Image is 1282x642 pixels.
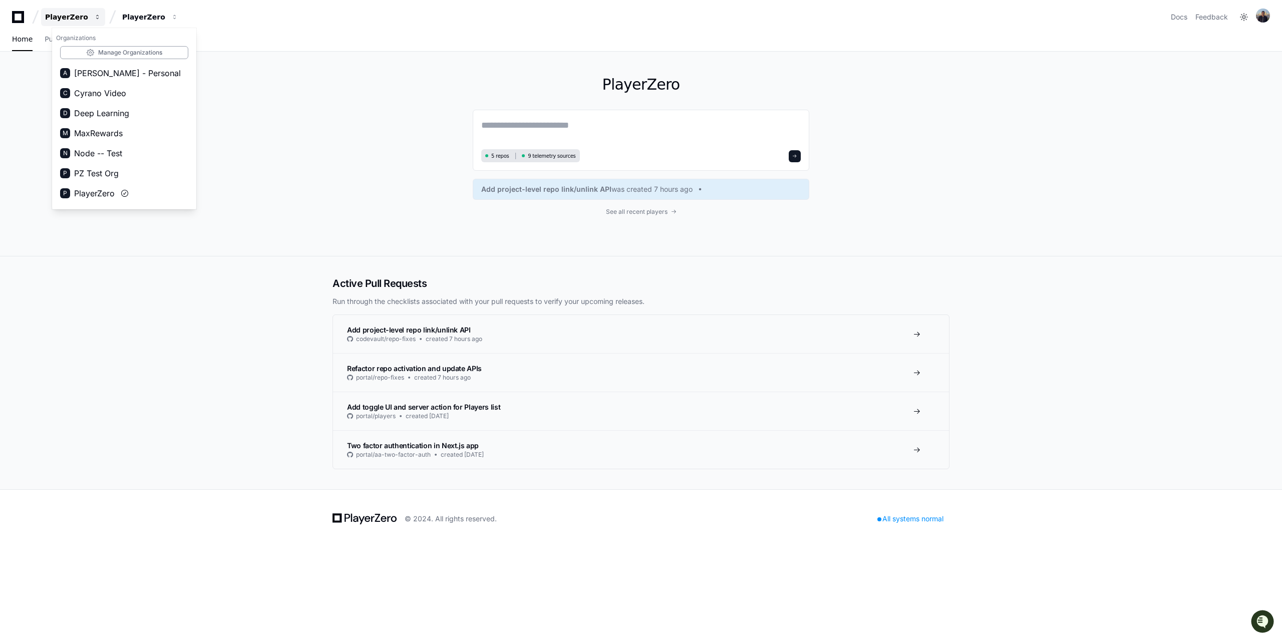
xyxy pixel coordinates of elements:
[74,187,115,199] span: PlayerZero
[118,8,182,26] button: PlayerZero
[333,430,949,469] a: Two factor authentication in Next.js appportal/aa-two-factor-authcreated [DATE]
[74,67,181,79] span: [PERSON_NAME] - Personal
[10,10,30,30] img: PlayerZero
[60,68,70,78] div: A
[333,315,949,353] a: Add project-level repo link/unlink APIcodevault/repo-fixescreated 7 hours ago
[356,412,396,420] span: portal/players
[10,75,28,93] img: 1756235613930-3d25f9e4-fa56-45dd-b3ad-e072dfbd1548
[74,87,126,99] span: Cyrano Video
[406,412,449,420] span: created [DATE]
[12,28,33,51] a: Home
[74,107,129,119] span: Deep Learning
[45,28,91,51] a: Pull Requests
[347,364,482,373] span: Refactor repo activation and update APIs
[356,335,416,343] span: codevault/repo-fixes
[74,167,119,179] span: PZ Test Org
[441,451,484,459] span: created [DATE]
[71,105,121,113] a: Powered byPylon
[60,46,188,59] a: Manage Organizations
[170,78,182,90] button: Start new chat
[1195,12,1228,22] button: Feedback
[60,148,70,158] div: N
[333,296,949,306] p: Run through the checklists associated with your pull requests to verify your upcoming releases.
[52,28,196,209] div: PlayerZero
[52,30,196,46] h1: Organizations
[356,374,404,382] span: portal/repo-fixes
[333,276,949,290] h2: Active Pull Requests
[60,188,70,198] div: P
[481,184,801,194] a: Add project-level repo link/unlink APIwas created 7 hours ago
[347,441,479,450] span: Two factor authentication in Next.js app
[1171,12,1187,22] a: Docs
[60,88,70,98] div: C
[41,8,105,26] button: PlayerZero
[60,168,70,178] div: P
[12,36,33,42] span: Home
[347,403,500,411] span: Add toggle UI and server action for Players list
[1256,9,1270,23] img: avatar
[45,36,91,42] span: Pull Requests
[74,127,123,139] span: MaxRewards
[528,152,575,160] span: 9 telemetry sources
[45,12,88,22] div: PlayerZero
[414,374,471,382] span: created 7 hours ago
[473,208,809,216] a: See all recent players
[74,147,122,159] span: Node -- Test
[347,326,471,334] span: Add project-level repo link/unlink API
[871,512,949,526] div: All systems normal
[1250,609,1277,636] iframe: Open customer support
[356,451,431,459] span: portal/aa-two-factor-auth
[10,40,182,56] div: Welcome
[60,128,70,138] div: M
[426,335,482,343] span: created 7 hours ago
[122,12,165,22] div: PlayerZero
[34,75,164,85] div: Start new chat
[333,353,949,392] a: Refactor repo activation and update APIsportal/repo-fixescreated 7 hours ago
[473,76,809,94] h1: PlayerZero
[34,85,127,93] div: We're available if you need us!
[481,184,611,194] span: Add project-level repo link/unlink API
[333,392,949,430] a: Add toggle UI and server action for Players listportal/playerscreated [DATE]
[60,108,70,118] div: D
[100,105,121,113] span: Pylon
[606,208,668,216] span: See all recent players
[491,152,509,160] span: 5 repos
[405,514,497,524] div: © 2024. All rights reserved.
[611,184,693,194] span: was created 7 hours ago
